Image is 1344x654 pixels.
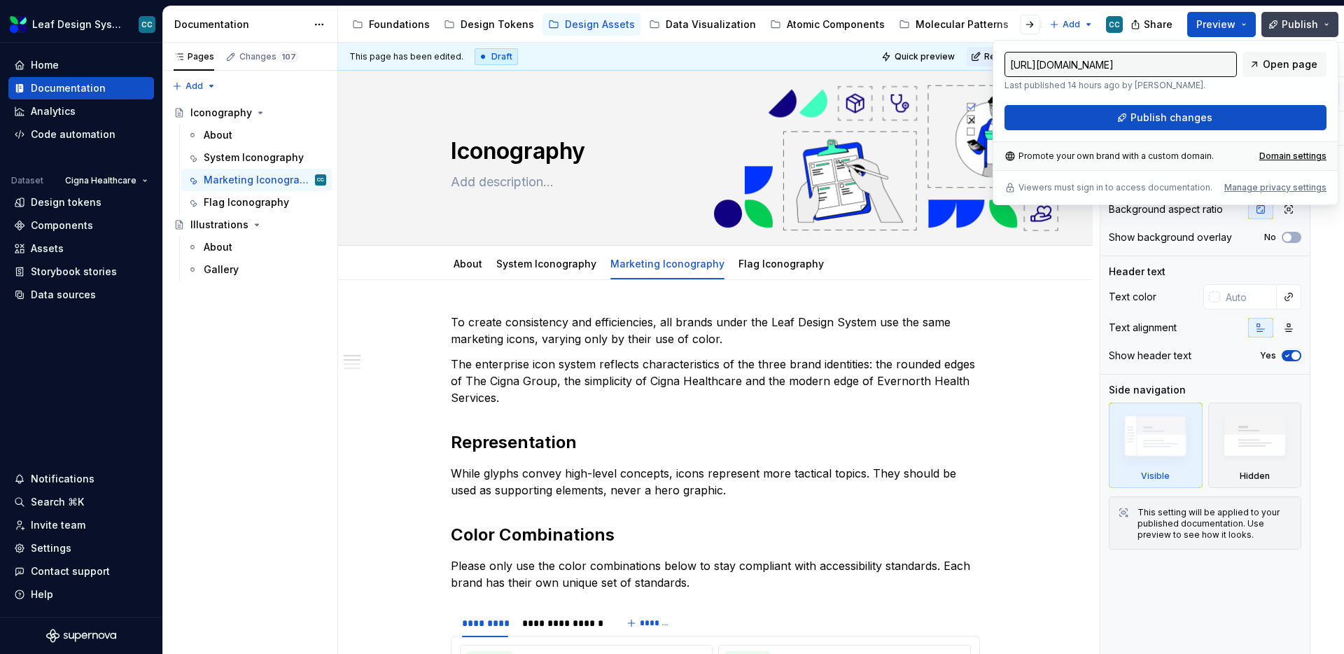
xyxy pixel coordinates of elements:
[317,173,324,187] div: CC
[542,13,640,36] a: Design Assets
[666,18,756,32] div: Data Visualization
[46,629,116,643] svg: Supernova Logo
[204,195,289,209] div: Flag Iconography
[605,249,730,278] div: Marketing Iconography
[1123,12,1182,37] button: Share
[1263,57,1317,71] span: Open page
[8,284,154,306] a: Data sources
[1109,230,1232,244] div: Show background overlay
[916,18,1009,32] div: Molecular Patterns
[451,465,980,499] p: While glyphs convey high-level concepts, icons represent more tactical topics. They should be use...
[279,51,298,62] span: 107
[1260,350,1276,361] label: Yes
[967,47,1056,67] button: Request review
[1259,151,1326,162] a: Domain settings
[204,173,312,187] div: Marketing Iconography
[181,169,332,191] a: Marketing IconographyCC
[461,18,534,32] div: Design Tokens
[31,242,64,256] div: Assets
[8,560,154,583] button: Contact support
[1196,18,1235,32] span: Preview
[31,104,76,118] div: Analytics
[451,557,980,591] p: Please only use the color combinations below to stay compliant with accessibility standards. Each...
[1187,12,1256,37] button: Preview
[1004,105,1326,130] button: Publish changes
[1004,80,1237,91] p: Last published 14 hours ago by [PERSON_NAME].
[8,77,154,99] a: Documentation
[31,587,53,601] div: Help
[1109,265,1165,279] div: Header text
[174,18,307,32] div: Documentation
[8,191,154,214] a: Design tokens
[448,249,488,278] div: About
[643,13,762,36] a: Data Visualization
[8,214,154,237] a: Components
[1018,182,1212,193] p: Viewers must sign in to access documentation.
[31,541,71,555] div: Settings
[8,237,154,260] a: Assets
[1208,403,1302,488] div: Hidden
[1109,403,1203,488] div: Visible
[448,134,977,168] textarea: Iconography
[1282,18,1318,32] span: Publish
[8,491,154,513] button: Search ⌘K
[451,524,980,546] h2: Color Combinations
[877,47,961,67] button: Quick preview
[31,127,115,141] div: Code automation
[8,260,154,283] a: Storybook stories
[168,102,332,281] div: Page tree
[31,81,106,95] div: Documentation
[475,48,518,65] div: Draft
[1130,111,1212,125] span: Publish changes
[31,288,96,302] div: Data sources
[190,106,252,120] div: Iconography
[1109,321,1177,335] div: Text alignment
[1045,15,1098,34] button: Add
[8,583,154,606] button: Help
[8,468,154,490] button: Notifications
[454,258,482,270] a: About
[8,100,154,123] a: Analytics
[1109,202,1223,216] div: Background aspect ratio
[1141,471,1170,482] div: Visible
[31,518,85,532] div: Invite team
[1137,507,1292,541] div: This setting will be applied to your published documentation. Use preview to see how it looks.
[1109,290,1156,304] div: Text color
[8,54,154,76] a: Home
[239,51,298,62] div: Changes
[1224,182,1326,193] button: Manage privacy settings
[346,13,435,36] a: Foundations
[1109,383,1186,397] div: Side navigation
[1004,151,1214,162] div: Promote your own brand with a custom domain.
[11,175,43,186] div: Dataset
[10,16,27,33] img: 6e787e26-f4c0-4230-8924-624fe4a2d214.png
[181,191,332,214] a: Flag Iconography
[895,51,955,62] span: Quick preview
[787,18,885,32] div: Atomic Components
[59,171,154,190] button: Cigna Healthcare
[738,258,824,270] a: Flag Iconography
[141,19,153,30] div: CC
[349,51,463,62] span: This page has been edited.
[733,249,829,278] div: Flag Iconography
[451,314,980,347] p: To create consistency and efficiencies, all brands under the Leaf Design System use the same mark...
[168,214,332,236] a: Illustrations
[181,124,332,146] a: About
[65,175,136,186] span: Cigna Healthcare
[1109,19,1120,30] div: CC
[1063,19,1080,30] span: Add
[369,18,430,32] div: Foundations
[181,236,332,258] a: About
[1109,349,1191,363] div: Show header text
[181,146,332,169] a: System Iconography
[31,58,59,72] div: Home
[1144,18,1172,32] span: Share
[31,265,117,279] div: Storybook stories
[984,51,1050,62] span: Request review
[174,51,214,62] div: Pages
[1261,12,1338,37] button: Publish
[8,123,154,146] a: Code automation
[3,9,160,39] button: Leaf Design SystemCC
